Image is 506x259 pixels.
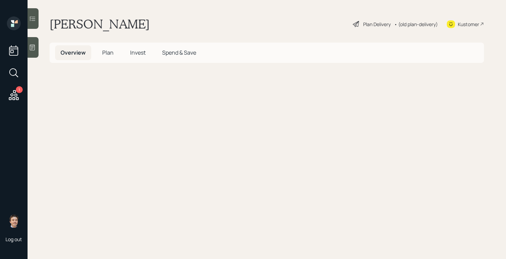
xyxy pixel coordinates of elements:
[7,214,21,228] img: robby-grisanti-headshot.png
[102,49,114,56] span: Plan
[458,21,479,28] div: Kustomer
[162,49,196,56] span: Spend & Save
[130,49,146,56] span: Invest
[6,236,22,243] div: Log out
[61,49,86,56] span: Overview
[50,16,150,32] h1: [PERSON_NAME]
[363,21,391,28] div: Plan Delivery
[394,21,438,28] div: • (old plan-delivery)
[16,86,23,93] div: 1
